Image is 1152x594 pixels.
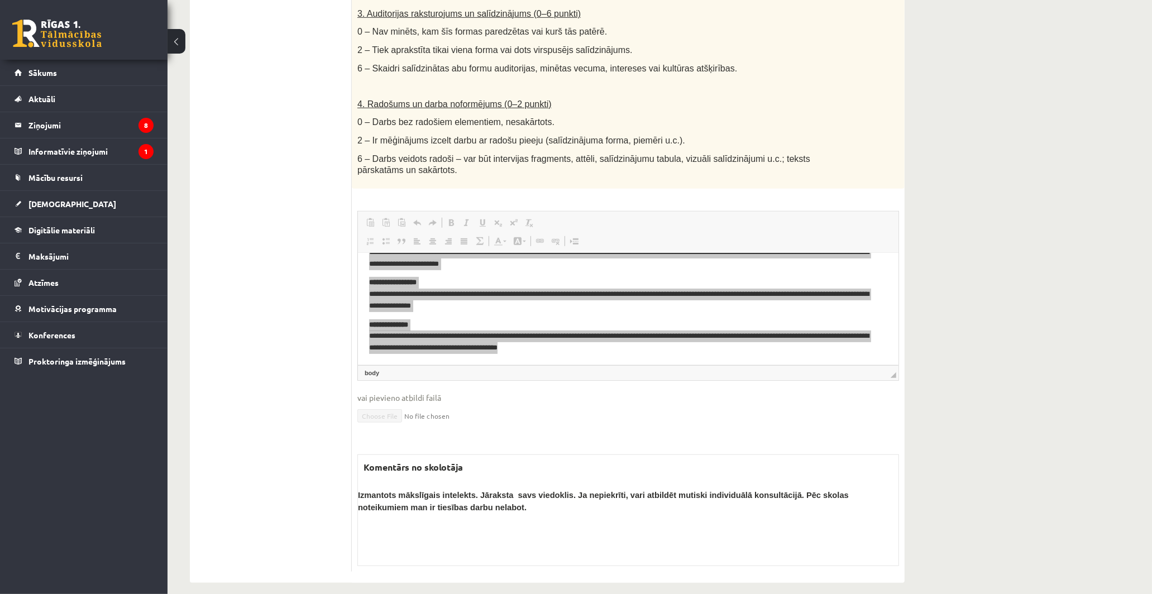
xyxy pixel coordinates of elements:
[358,491,849,512] span: Izmantots mākslīgais intelekts. Jāraksta savs viedoklis. Ja nepiekrīti, vari atbildēt mutiski ind...
[475,215,490,230] a: Underline (Ctrl+U)
[394,234,409,248] a: Block Quote
[357,99,552,109] span: 4. Radošums un darba noformējums (0–2 punkti)
[378,234,394,248] a: Insert/Remove Bulleted List
[28,330,75,340] span: Konferences
[138,118,154,133] i: 8
[409,234,425,248] a: Align Left
[532,234,548,248] a: Link (Ctrl+K)
[15,243,154,269] a: Maksājumi
[358,455,469,480] label: Komentārs no skolotāja
[28,243,154,269] legend: Maksājumi
[28,112,154,138] legend: Ziņojumi
[15,270,154,295] a: Atzīmes
[15,86,154,112] a: Aktuāli
[12,20,102,47] a: Rīgas 1. Tālmācības vidusskola
[28,225,95,235] span: Digitālie materiāli
[28,304,117,314] span: Motivācijas programma
[28,138,154,164] legend: Informatīvie ziņojumi
[15,138,154,164] a: Informatīvie ziņojumi1
[357,64,737,73] span: 6 – Skaidri salīdzinātas abu formu auditorijas, minētas vecuma, intereses vai kultūras atšķirības.
[28,199,116,209] span: [DEMOGRAPHIC_DATA]
[490,234,510,248] a: Text Colour
[357,136,685,145] span: 2 – Ir mēģinājums izcelt darbu ar radošu pieeju (salīdzinājuma forma, piemēri u.c.).
[425,215,441,230] a: Redo (Ctrl+Y)
[15,191,154,217] a: [DEMOGRAPHIC_DATA]
[138,144,154,159] i: 1
[357,27,607,36] span: 0 – Nav minēts, kam šīs formas paredzētas vai kurš tās patērē.
[490,215,506,230] a: Subscript
[456,234,472,248] a: Justify
[441,234,456,248] a: Align Right
[357,9,581,18] span: 3. Auditorijas raksturojums un salīdzinājums (0–6 punkti)
[394,215,409,230] a: Paste from Word
[362,215,378,230] a: Paste (Ctrl+V)
[891,372,896,378] span: Drag to resize
[425,234,441,248] a: Centre
[357,392,899,404] span: vai pievieno atbildi failā
[28,68,57,78] span: Sākums
[15,60,154,85] a: Sākums
[506,215,522,230] a: Superscript
[409,215,425,230] a: Undo (Ctrl+Z)
[358,253,898,365] iframe: Rich Text Editor, wiswyg-editor-user-answer-47433926224820
[28,356,126,366] span: Proktoringa izmēģinājums
[15,322,154,348] a: Konferences
[15,217,154,243] a: Digitālie materiāli
[15,348,154,374] a: Proktoringa izmēģinājums
[28,173,83,183] span: Mācību resursi
[362,368,381,378] a: body element
[15,296,154,322] a: Motivācijas programma
[443,215,459,230] a: Bold (Ctrl+B)
[357,45,633,55] span: 2 – Tiek aprakstīta tikai viena forma vai dots virspusējs salīdzinājums.
[362,234,378,248] a: Insert/Remove Numbered List
[459,215,475,230] a: Italic (Ctrl+I)
[510,234,529,248] a: Background Colour
[472,234,487,248] a: Math
[15,165,154,190] a: Mācību resursi
[522,215,537,230] a: Remove Format
[28,277,59,288] span: Atzīmes
[378,215,394,230] a: Paste as plain text (Ctrl+Shift+V)
[357,117,555,127] span: 0 – Darbs bez radošiem elementiem, nesakārtots.
[566,234,582,248] a: Insert Page Break for Printing
[548,234,563,248] a: Unlink
[15,112,154,138] a: Ziņojumi8
[28,94,55,104] span: Aktuāli
[357,154,810,175] span: 6 – Darbs veidots radoši – var būt intervijas fragments, attēli, salīdzinājumu tabula, vizuāli sa...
